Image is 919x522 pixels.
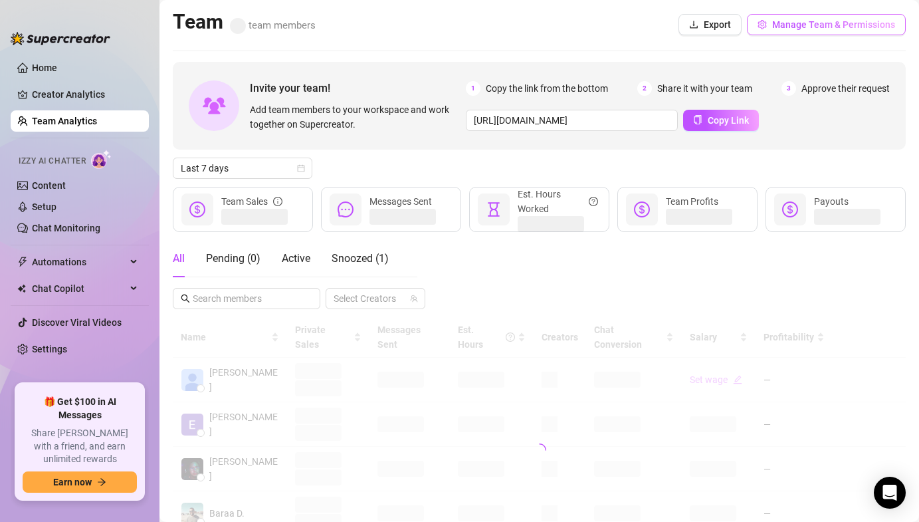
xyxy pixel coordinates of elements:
span: Share it with your team [657,81,752,96]
span: calendar [297,164,305,172]
span: dollar-circle [782,201,798,217]
span: Earn now [53,477,92,487]
span: Export [704,19,731,30]
img: AI Chatter [91,150,112,169]
span: team [410,295,418,303]
div: Pending ( 0 ) [206,251,260,267]
span: Copy Link [708,115,749,126]
div: All [173,251,185,267]
a: Discover Viral Videos [32,317,122,328]
span: Izzy AI Chatter [19,155,86,168]
span: Chat Copilot [32,278,126,299]
span: dollar-circle [634,201,650,217]
span: Payouts [814,196,849,207]
a: Content [32,180,66,191]
a: Team Analytics [32,116,97,126]
a: Creator Analytics [32,84,138,105]
span: copy [693,115,702,124]
span: Messages Sent [369,196,432,207]
button: Manage Team & Permissions [747,14,906,35]
span: Snoozed ( 1 ) [332,252,389,265]
span: Add team members to your workspace and work together on Supercreator. [250,102,460,132]
span: 🎁 Get $100 in AI Messages [23,396,137,422]
span: download [689,20,698,29]
a: Setup [32,201,56,212]
span: Invite your team! [250,80,466,96]
span: Last 7 days [181,158,304,178]
img: Chat Copilot [17,284,26,293]
span: team members [230,19,316,31]
span: Copy the link from the bottom [486,81,608,96]
a: Home [32,63,57,73]
span: loading [530,441,549,459]
span: thunderbolt [17,257,28,267]
span: message [338,201,354,217]
span: dollar-circle [189,201,205,217]
div: Est. Hours Worked [518,187,598,216]
span: arrow-right [97,477,106,487]
button: Export [678,14,742,35]
span: Automations [32,251,126,273]
span: 3 [781,81,796,96]
span: Team Profits [666,196,718,207]
div: Team Sales [221,194,282,209]
span: hourglass [486,201,502,217]
span: search [181,294,190,303]
span: Active [282,252,310,265]
span: Share [PERSON_NAME] with a friend, and earn unlimited rewards [23,427,137,466]
span: 1 [466,81,480,96]
div: Open Intercom Messenger [874,477,906,509]
span: Manage Team & Permissions [772,19,895,30]
span: question-circle [589,187,598,216]
a: Chat Monitoring [32,223,100,233]
a: Settings [32,344,67,354]
img: logo-BBDzfeDw.svg [11,32,110,45]
span: setting [758,20,767,29]
input: Search members [193,291,302,306]
h2: Team [173,9,316,35]
span: Approve their request [801,81,890,96]
button: Copy Link [683,110,759,131]
span: 2 [637,81,652,96]
button: Earn nowarrow-right [23,471,137,493]
span: info-circle [273,194,282,209]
